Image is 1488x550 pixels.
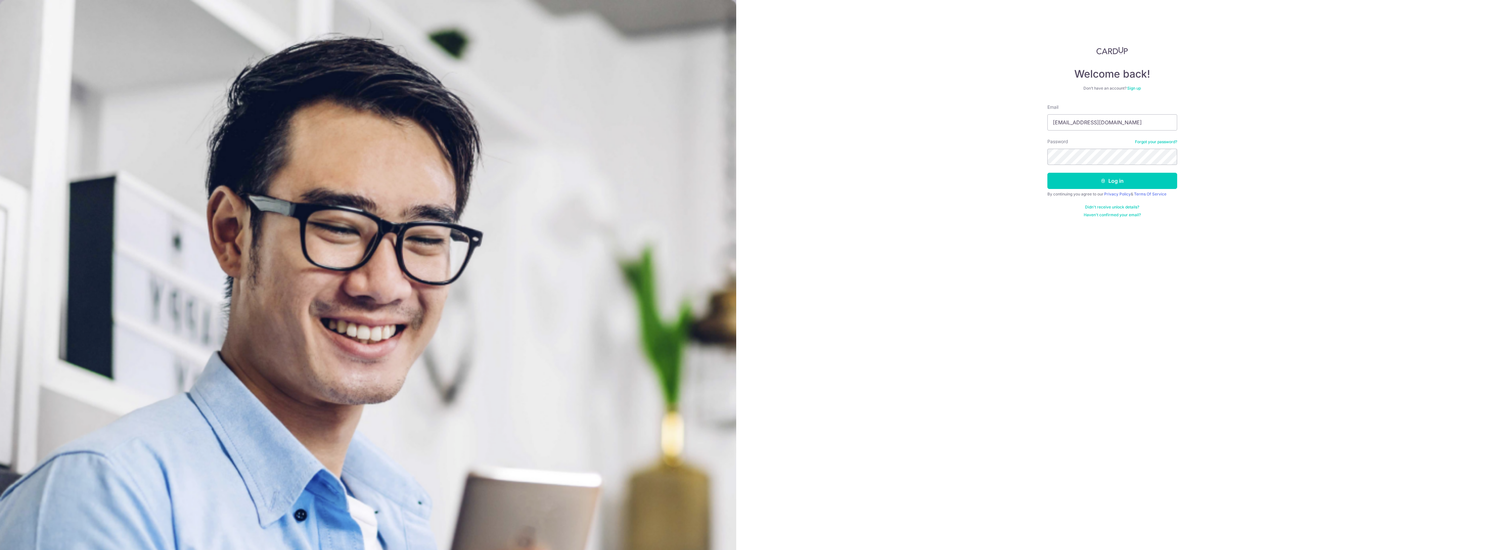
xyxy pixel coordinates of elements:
a: Didn't receive unlock details? [1085,205,1139,210]
input: Enter your Email [1047,114,1177,131]
a: Privacy Policy [1104,192,1131,196]
button: Log in [1047,173,1177,189]
a: Terms Of Service [1134,192,1166,196]
a: Sign up [1127,86,1141,91]
a: Haven't confirmed your email? [1084,212,1141,218]
div: By continuing you agree to our & [1047,192,1177,197]
div: Don’t have an account? [1047,86,1177,91]
img: CardUp Logo [1096,47,1128,55]
label: Password [1047,138,1068,145]
label: Email [1047,104,1058,110]
h4: Welcome back! [1047,68,1177,81]
a: Forgot your password? [1135,139,1177,144]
